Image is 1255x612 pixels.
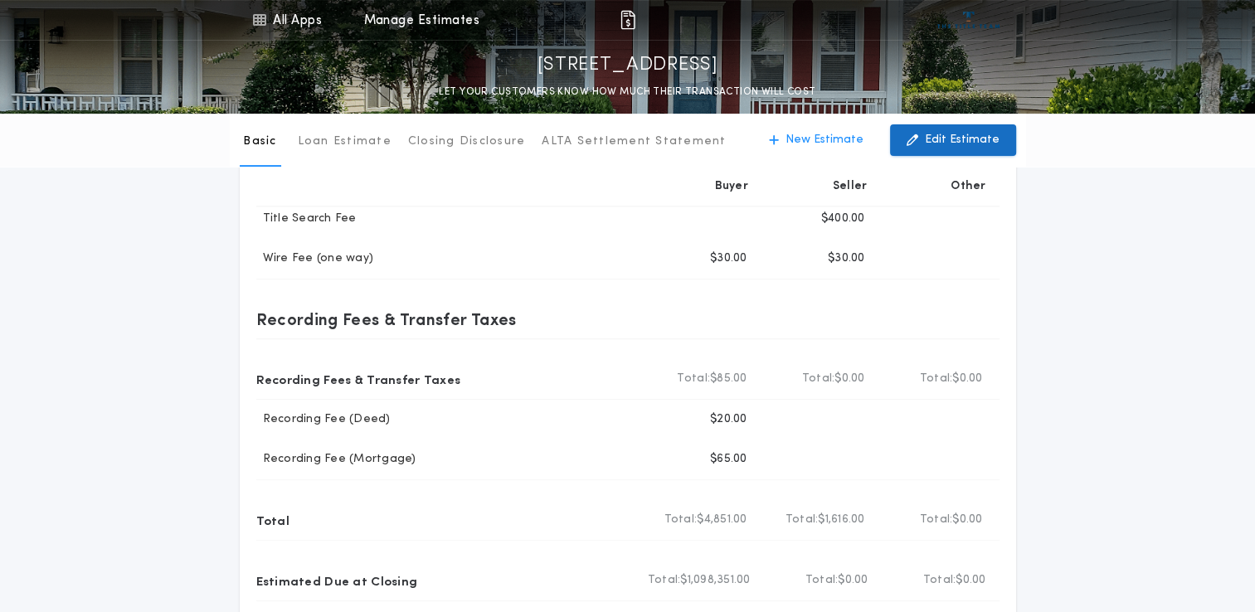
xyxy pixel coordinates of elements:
b: Total: [786,512,819,528]
p: [STREET_ADDRESS] [538,52,718,79]
p: $30.00 [710,250,747,267]
span: $85.00 [710,371,747,387]
p: Wire Fee (one way) [256,250,374,267]
p: Title Search Fee [256,211,357,227]
p: ALTA Settlement Statement [542,134,726,150]
p: Seller [833,178,868,195]
span: $1,616.00 [818,512,864,528]
p: Buyer [715,178,748,195]
p: Edit Estimate [925,132,1000,148]
p: Total [256,507,289,533]
span: $0.00 [834,371,864,387]
span: $1,098,351.00 [680,572,750,589]
p: Closing Disclosure [408,134,526,150]
b: Total: [648,572,681,589]
span: $0.00 [956,572,985,589]
p: LET YOUR CUSTOMERS KNOW HOW MUCH THEIR TRANSACTION WILL COST [439,84,815,100]
span: $4,851.00 [697,512,747,528]
p: Recording Fees & Transfer Taxes [256,306,517,333]
p: Recording Fee (Deed) [256,411,391,428]
b: Total: [923,572,956,589]
p: Recording Fees & Transfer Taxes [256,366,461,392]
b: Total: [677,371,710,387]
b: Total: [920,512,953,528]
p: $65.00 [710,451,747,468]
b: Total: [664,512,698,528]
span: $0.00 [952,371,982,387]
p: $400.00 [821,211,865,227]
p: $20.00 [710,411,747,428]
p: New Estimate [786,132,863,148]
p: Basic [243,134,276,150]
b: Total: [805,572,839,589]
span: $0.00 [838,572,868,589]
span: $0.00 [952,512,982,528]
p: Estimated Due at Closing [256,567,418,594]
p: Other [951,178,985,195]
p: $30.00 [828,250,865,267]
b: Total: [802,371,835,387]
button: Edit Estimate [890,124,1016,156]
button: New Estimate [752,124,880,156]
b: Total: [920,371,953,387]
img: img [618,10,638,30]
p: Loan Estimate [298,134,392,150]
img: vs-icon [937,12,1000,28]
p: Recording Fee (Mortgage) [256,451,416,468]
